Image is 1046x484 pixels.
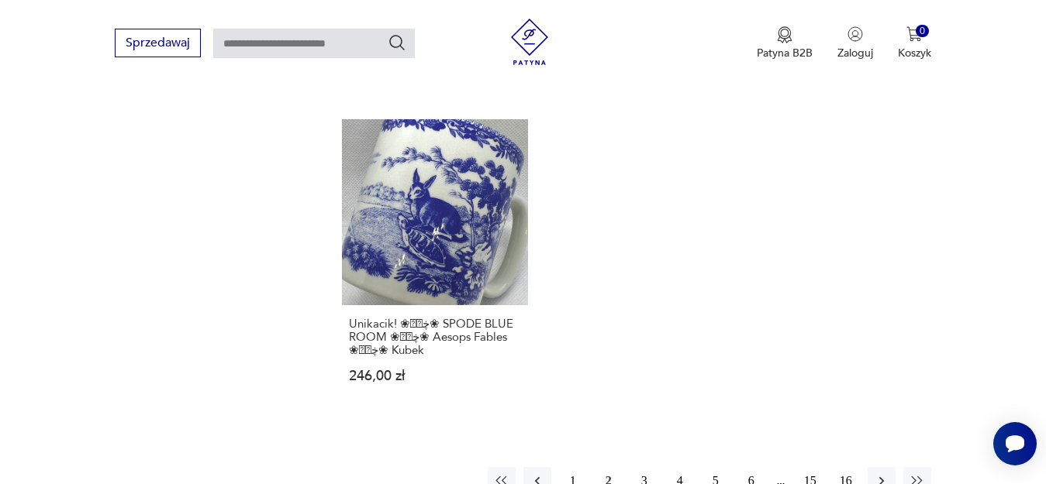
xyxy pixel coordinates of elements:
img: Ikona koszyka [906,26,922,42]
div: 0 [916,25,929,38]
p: 246,00 zł [349,369,521,383]
button: 0Koszyk [898,26,931,60]
img: Ikona medalu [777,26,792,43]
p: Zaloguj [837,46,873,60]
button: Szukaj [388,33,406,52]
h3: Unikacik! ❀ڿڰۣ❀ SPODE BLUE ROOM ❀ڿڰۣ❀ Aesops Fables ❀ڿڰۣ❀ Kubek [349,318,521,357]
p: Koszyk [898,46,931,60]
button: Zaloguj [837,26,873,60]
a: Sprzedawaj [115,39,201,50]
a: Unikacik! ❀ڿڰۣ❀ SPODE BLUE ROOM ❀ڿڰۣ❀ Aesops Fables ❀ڿڰۣ❀ KubekUnikacik! ❀ڿڰۣ❀ SPODE BLUE ROOM ❀ڿ... [342,119,528,413]
button: Sprzedawaj [115,29,201,57]
img: Ikonka użytkownika [848,26,863,42]
a: Ikona medaluPatyna B2B [757,26,813,60]
button: Patyna B2B [757,26,813,60]
img: Patyna - sklep z meblami i dekoracjami vintage [506,19,553,65]
p: Patyna B2B [757,46,813,60]
iframe: Smartsupp widget button [993,422,1037,465]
